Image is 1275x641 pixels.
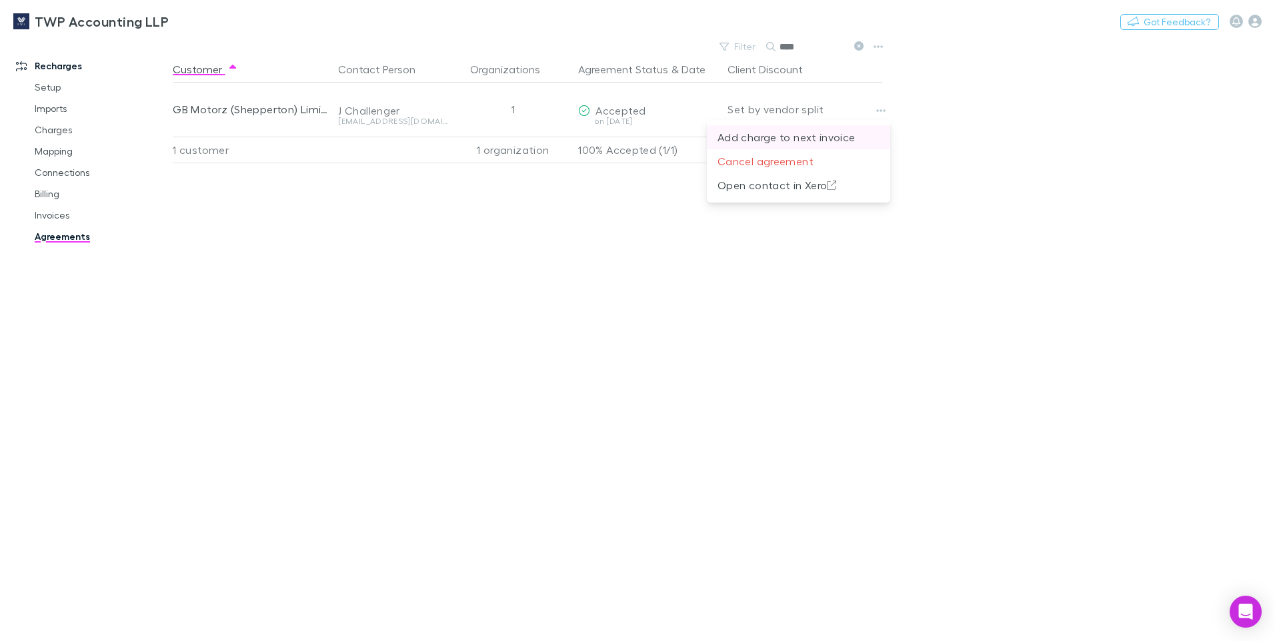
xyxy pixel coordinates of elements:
li: Cancel agreement [707,149,890,173]
p: Add charge to next invoice [718,129,880,145]
a: Open contact in Xero [707,177,890,190]
p: Cancel agreement [718,153,880,169]
li: Add charge to next invoice [707,125,890,149]
p: Open contact in Xero [718,177,880,193]
li: Open contact in Xero [707,173,890,197]
div: Open Intercom Messenger [1230,596,1262,628]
